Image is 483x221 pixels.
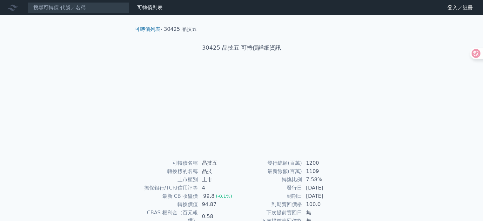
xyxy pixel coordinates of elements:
td: 7.58% [302,176,346,184]
li: › [135,25,162,33]
td: 最新 CB 收盤價 [138,192,198,200]
td: 100.0 [302,200,346,209]
td: 晶技 [198,167,242,176]
td: 擔保銀行/TCRI信用評等 [138,184,198,192]
td: [DATE] [302,184,346,192]
td: 上市 [198,176,242,184]
a: 可轉債列表 [137,4,163,10]
td: 無 [302,209,346,217]
td: 1109 [302,167,346,176]
td: 最新餘額(百萬) [242,167,302,176]
td: 轉換價值 [138,200,198,209]
td: 4 [198,184,242,192]
td: 下次提前賣回日 [242,209,302,217]
a: 可轉債列表 [135,26,160,32]
td: 發行總額(百萬) [242,159,302,167]
td: 晶技五 [198,159,242,167]
td: [DATE] [302,192,346,200]
a: 登入／註冊 [442,3,478,13]
td: 可轉債名稱 [138,159,198,167]
td: 發行日 [242,184,302,192]
td: 1200 [302,159,346,167]
h1: 30425 晶技五 可轉債詳細資訊 [130,43,353,52]
div: 99.8 [202,192,216,200]
li: 30425 晶技五 [164,25,197,33]
input: 搜尋可轉債 代號／名稱 [28,2,130,13]
td: 上市櫃別 [138,176,198,184]
span: (-0.1%) [216,194,232,199]
td: 94.87 [198,200,242,209]
td: 到期賣回價格 [242,200,302,209]
td: 到期日 [242,192,302,200]
td: 轉換標的名稱 [138,167,198,176]
td: 轉換比例 [242,176,302,184]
